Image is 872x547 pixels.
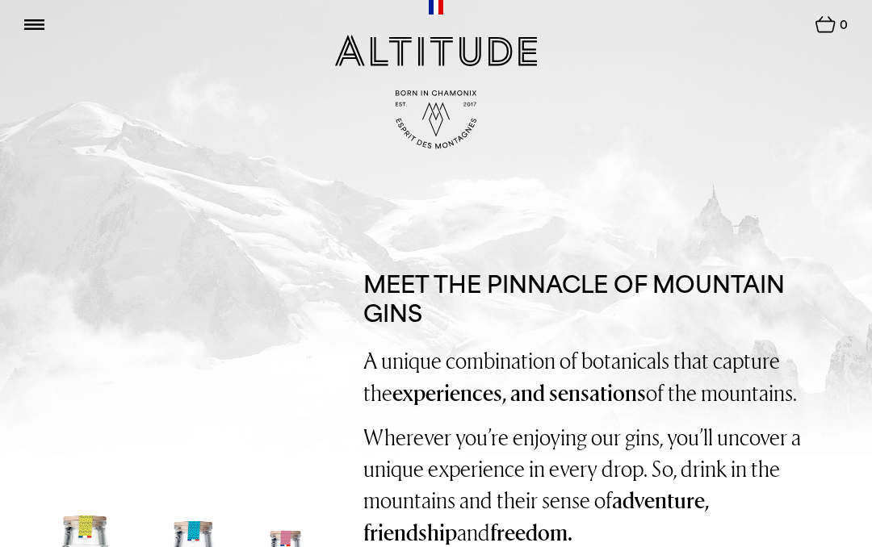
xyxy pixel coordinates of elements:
img: Show nav [24,19,44,30]
img: Altitude Gin [335,35,537,66]
p: A unique combination of botanicals that capture the of the mountains. [363,344,848,408]
img: Basket [815,16,836,33]
strong: experiences, and sensations [392,378,646,408]
h1: Meet the pinnacle of mountain gins [363,270,848,329]
img: Born in Chamonix - Est. 2017 - Espirit des Montagnes [396,90,476,149]
a: 0 [815,16,848,42]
